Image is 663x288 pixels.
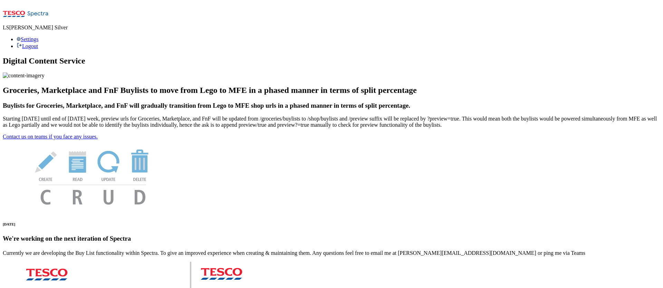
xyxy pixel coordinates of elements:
[3,25,9,30] span: LS
[17,36,39,42] a: Settings
[3,73,45,79] img: content-imagery
[3,222,660,226] h6: [DATE]
[3,56,660,66] h1: Digital Content Service
[3,102,660,109] h3: Buylists for Groceries, Marketplace, and FnF will gradually transition from Lego to MFE shop urls...
[3,134,98,140] a: Contact us on teams if you face any issues.
[9,25,68,30] span: [PERSON_NAME] Silver
[17,43,38,49] a: Logout
[3,250,660,256] p: Currently we are developing the Buy List functionality within Spectra. To give an improved experi...
[3,140,182,212] img: News Image
[3,116,660,128] p: Starting [DATE] until end of [DATE] week, preview urls for Groceries, Marketplace, and FnF will b...
[3,235,660,242] h3: We're working on the next iteration of Spectra
[3,86,660,95] h2: Groceries, Marketplace and FnF Buylists to move from Lego to MFE in a phased manner in terms of s...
